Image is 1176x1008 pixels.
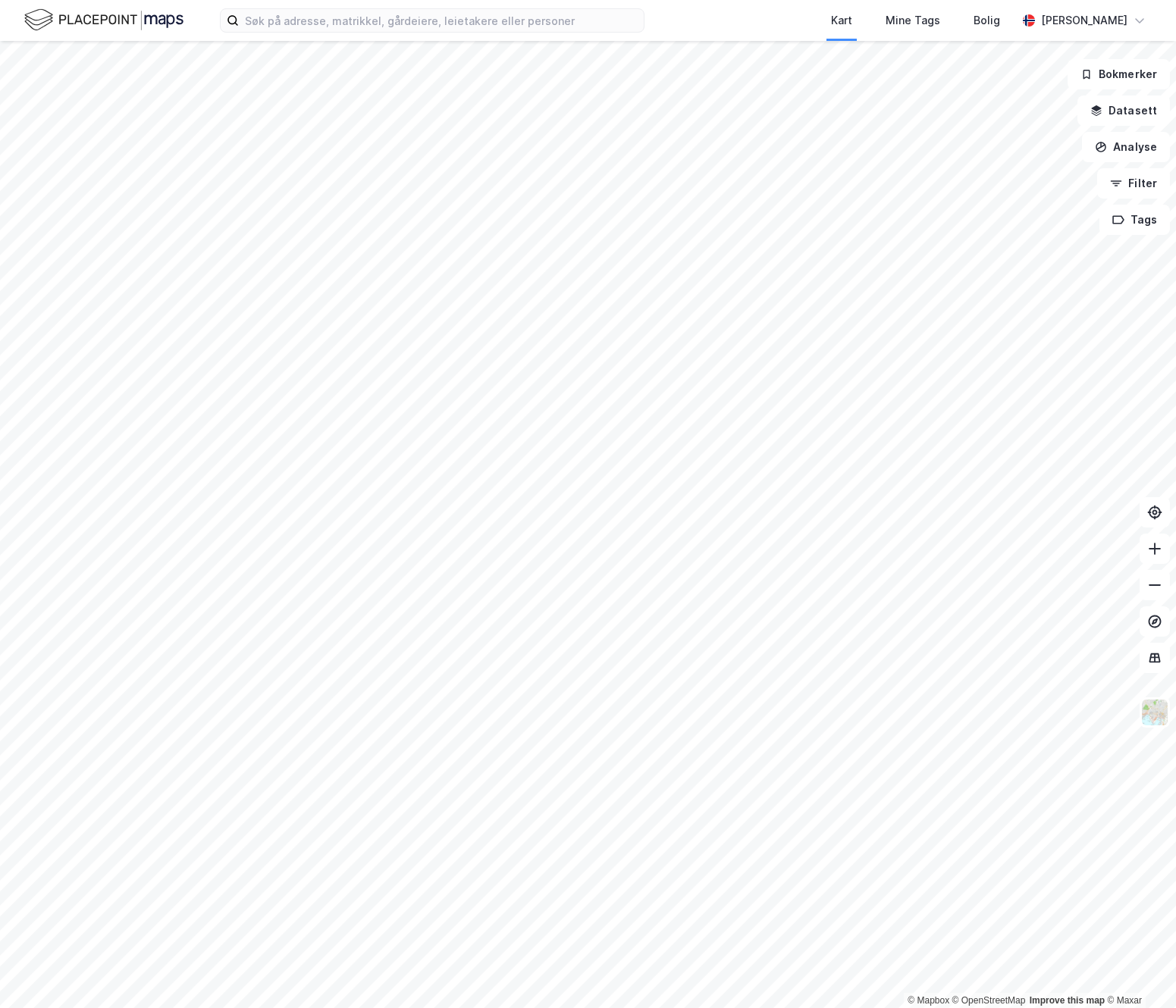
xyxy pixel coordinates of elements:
[1140,698,1169,727] img: Z
[1099,205,1170,235] button: Tags
[1100,935,1176,1008] iframe: Chat Widget
[1077,95,1170,126] button: Datasett
[1041,11,1127,30] div: [PERSON_NAME]
[239,9,644,32] input: Søk på adresse, matrikkel, gårdeiere, leietakere eller personer
[908,995,949,1006] a: Mapbox
[1068,59,1170,89] button: Bokmerker
[1030,995,1105,1006] a: Improve this map
[952,995,1026,1006] a: OpenStreetMap
[1097,168,1170,199] button: Filter
[1082,132,1170,162] button: Analyse
[24,7,183,33] img: logo.f888ab2527a4732fd821a326f86c7f29.svg
[886,11,940,30] div: Mine Tags
[831,11,852,30] div: Kart
[974,11,1000,30] div: Bolig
